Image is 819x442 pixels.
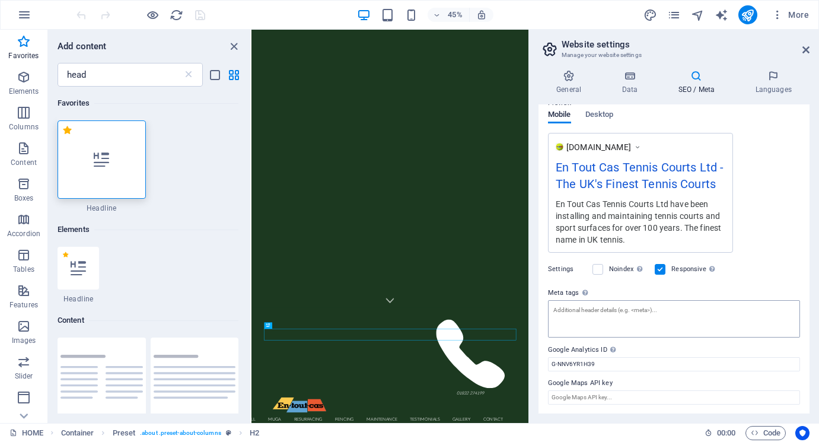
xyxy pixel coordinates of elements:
[566,141,631,153] span: [DOMAIN_NAME]
[13,265,34,274] p: Tables
[62,125,72,135] span: Remove from favorites
[548,390,800,405] input: Google Maps API key...
[9,87,39,96] p: Elements
[562,50,786,61] h3: Manage your website settings
[9,300,38,310] p: Features
[705,426,736,440] h6: Session time
[58,222,238,237] h6: Elements
[154,355,236,399] img: text.svg
[691,8,705,22] button: navigator
[556,198,725,246] div: En Tout Cas Tennis Courts Ltd have been installing and maintaining tennis courts and sport surfac...
[715,8,728,22] i: AI Writer
[58,120,146,213] div: Headline
[58,63,183,87] input: Search
[538,70,604,95] h4: General
[250,426,259,440] span: Click to select. Double-click to edit
[751,426,780,440] span: Code
[562,39,810,50] h2: Website settings
[227,39,241,53] button: close panel
[643,8,657,22] i: Design (Ctrl+Alt+Y)
[767,5,814,24] button: More
[691,8,705,22] i: Navigator
[609,262,648,276] label: Noindex
[227,68,241,82] button: grid-view
[772,9,809,21] span: More
[61,426,260,440] nav: breadcrumb
[445,8,464,22] h6: 45%
[795,426,810,440] button: Usercentrics
[58,96,238,110] h6: Favorites
[745,426,786,440] button: Code
[667,8,681,22] i: Pages (Ctrl+Alt+S)
[208,68,222,82] button: list-view
[61,426,94,440] span: Click to select. Double-click to edit
[9,122,39,132] p: Columns
[548,107,571,124] span: Mobile
[717,426,735,440] span: 00 00
[226,430,231,436] i: This element is a customizable preset
[7,229,40,239] p: Accordion
[8,51,39,61] p: Favorites
[556,143,563,151] img: ball1.png
[58,247,99,304] div: Headline
[62,252,69,258] span: Remove from favorites
[725,428,727,437] span: :
[170,8,183,22] i: Reload page
[585,107,614,124] span: Desktop
[428,8,470,22] button: 45%
[113,426,136,440] span: Click to select. Double-click to edit
[548,376,800,390] label: Google Maps API key
[738,5,757,24] button: publish
[548,286,800,300] label: Meta tags
[169,8,183,22] button: reload
[660,70,737,95] h4: SEO / Meta
[741,8,754,22] i: Publish
[58,203,146,213] span: Headline
[58,294,99,304] span: Headline
[556,158,725,198] div: En Tout Cas Tennis Courts Ltd - The UK's Finest Tennis Courts
[11,158,37,167] p: Content
[671,262,718,276] label: Responsive
[14,193,34,203] p: Boxes
[58,313,238,327] h6: Content
[548,110,613,133] div: Preview
[140,426,221,440] span: . about .preset-about-columns
[12,336,36,345] p: Images
[737,70,810,95] h4: Languages
[58,39,107,53] h6: Add content
[15,371,33,381] p: Slider
[548,357,800,371] input: G-1A2B3C456
[715,8,729,22] button: text_generator
[548,262,587,276] label: Settings
[667,8,681,22] button: pages
[476,9,487,20] i: On resize automatically adjust zoom level to fit chosen device.
[60,355,143,399] img: text-in-columns.svg
[12,407,36,416] p: Header
[548,343,800,357] label: Google Analytics ID
[604,70,660,95] h4: Data
[643,8,658,22] button: design
[9,426,43,440] a: Click to cancel selection. Double-click to open Pages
